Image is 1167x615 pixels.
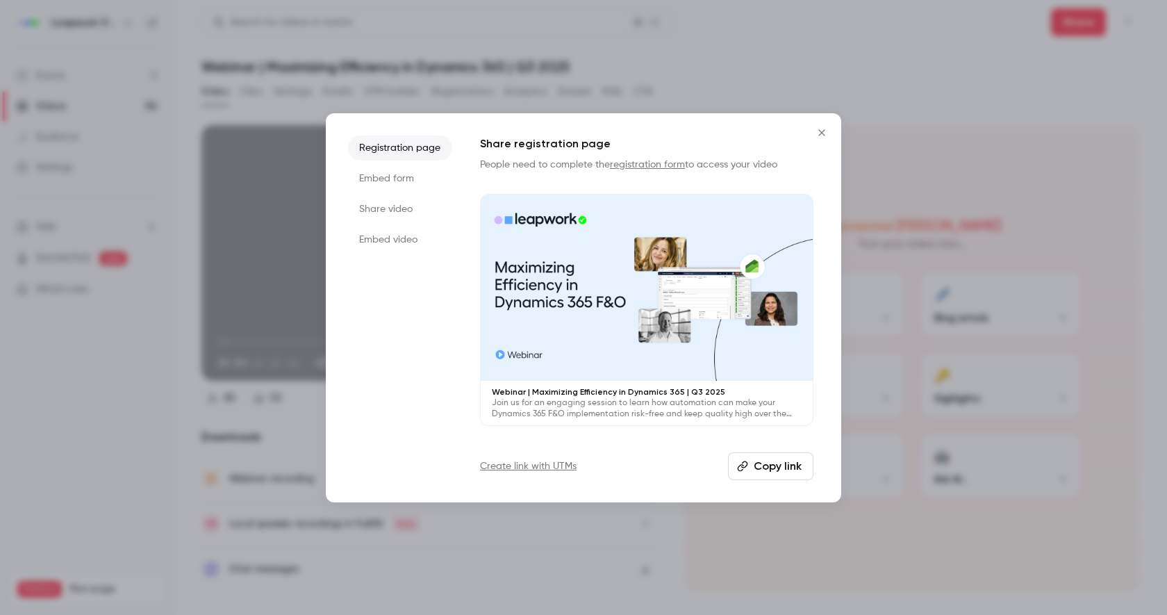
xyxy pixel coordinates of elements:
[728,452,813,480] button: Copy link
[480,158,813,172] p: People need to complete the to access your video
[480,136,813,152] h1: Share registration page
[492,386,802,397] p: Webinar | Maximizing Efficiency in Dynamics 365 | Q3 2025
[348,166,452,191] li: Embed form
[808,119,836,147] button: Close
[348,227,452,252] li: Embed video
[348,197,452,222] li: Share video
[480,459,577,473] a: Create link with UTMs
[480,194,813,427] a: Webinar | Maximizing Efficiency in Dynamics 365 | Q3 2025Join us for an engaging session to learn...
[348,136,452,161] li: Registration page
[492,397,802,420] p: Join us for an engaging session to learn how automation can make your Dynamics 365 F&O implementa...
[610,160,685,170] a: registration form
